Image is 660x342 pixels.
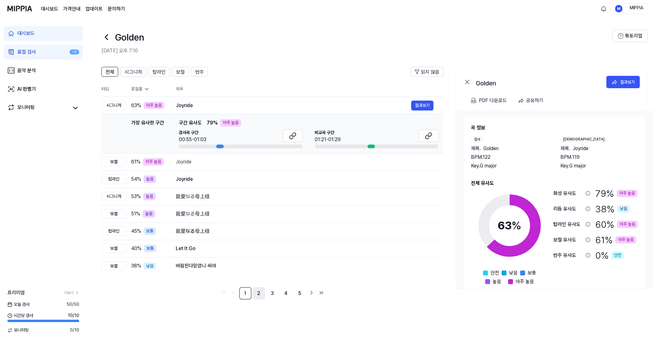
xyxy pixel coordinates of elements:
[131,193,141,200] span: 53 %
[131,227,141,235] span: 45 %
[143,158,164,166] div: 아주 높음
[176,210,434,218] div: 親愛なる母上様
[595,218,638,231] div: 60 %
[595,187,637,200] div: 79 %
[595,249,624,262] div: 0 %
[115,31,144,44] h1: Golden
[176,82,443,97] th: 제목
[617,221,638,228] div: 아주 높음
[17,85,36,93] div: AI 판별기
[456,110,653,289] a: 곡 정보검사제목.GoldenBPM.122Key.G major[DEMOGRAPHIC_DATA]제목.JoyrideBPM.119Key.G major전체 유사도63%안전낮음보통높음아...
[294,287,306,300] a: 5
[101,227,126,236] div: 탑라인
[172,67,189,77] button: 보컬
[121,67,146,77] button: 시그니처
[219,288,228,297] a: Go to first page
[307,288,316,297] a: Go to next page
[131,262,141,270] span: 38 %
[176,245,434,252] div: Let It Go
[144,262,156,270] div: 낮음
[106,68,114,76] span: 전체
[4,63,83,78] a: 음악 분석
[4,45,83,59] a: 표절 검사+9
[131,119,164,148] div: 가장 유사한 구간
[7,327,29,333] span: 모니터링
[617,190,637,197] div: 아주 높음
[101,82,126,97] th: 타입
[176,193,434,200] div: 親愛なる母上様
[101,287,443,300] nav: pagination
[315,136,341,143] div: 01:21-01:29
[101,244,126,253] div: 보컬
[68,313,79,319] span: 10 / 10
[229,288,238,297] a: Go to previous page
[144,175,156,183] div: 높음
[476,78,600,86] div: Golden
[144,245,156,252] div: 보통
[70,50,79,55] div: +9
[64,290,79,296] a: 더보기
[101,192,126,201] div: 시그니처
[4,82,83,97] a: AI 판별기
[7,301,29,308] span: 오늘 검사
[239,287,252,300] a: 1
[101,209,126,219] div: 보컬
[101,101,126,110] div: 시그니처
[7,289,25,297] span: 프리미엄
[266,287,279,300] a: 3
[515,94,548,107] button: 공유하기
[526,97,543,105] div: 공유하기
[600,5,607,12] img: 알림
[131,175,141,183] span: 54 %
[101,67,118,77] button: 전체
[143,210,155,218] div: 높음
[612,30,648,42] button: 튜토리얼
[131,102,141,109] span: 63 %
[411,101,434,110] button: 결과보기
[179,119,202,127] span: 구간 유사도
[528,269,536,277] span: 보통
[512,219,522,232] span: %
[573,145,589,152] span: Joyride
[4,26,83,41] a: 대시보드
[490,269,499,277] span: 안전
[144,102,164,109] div: 아주 높음
[553,221,583,228] div: 탑라인 유사도
[101,262,126,271] div: 보컬
[220,119,241,127] div: 아주 높음
[561,162,638,170] div: Key. G major
[253,287,265,300] a: 2
[498,217,522,234] div: 63
[17,30,35,37] div: 대시보드
[615,236,636,244] div: 아주 높음
[493,278,501,285] span: 높음
[615,5,623,12] img: profile
[617,205,630,213] div: 낮음
[611,252,624,259] div: 안전
[613,3,653,14] button: profileMIPPIA
[144,227,156,235] div: 보통
[553,205,583,213] div: 리듬 유사도
[149,67,170,77] button: 탑라인
[195,68,204,76] span: 반주
[17,104,35,112] div: 모니터링
[63,5,80,13] button: 가격안내
[553,236,583,244] div: 보컬 유사도
[561,145,571,152] span: 제목 .
[131,158,140,166] span: 61 %
[561,136,608,142] div: [DEMOGRAPHIC_DATA]
[41,5,58,13] a: 대시보드
[176,262,434,270] div: 바람핀다믿었니 씨야
[470,94,508,107] button: PDF 다운로드
[85,5,103,13] a: 업데이트
[471,136,483,142] div: 검사
[606,76,640,88] button: 결과보기
[553,190,583,197] div: 화성 유사도
[515,278,534,285] span: 아주 높음
[553,252,583,259] div: 반주 유사도
[471,98,477,103] img: PDF Download
[315,130,341,136] span: 비교곡 구간
[7,104,69,112] a: 모니터링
